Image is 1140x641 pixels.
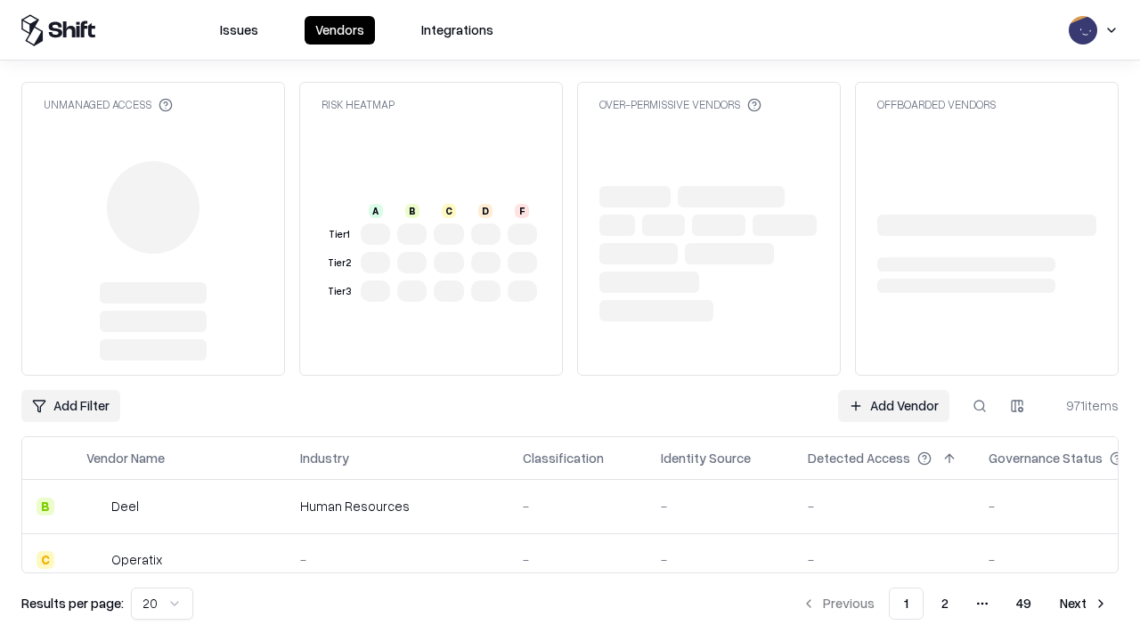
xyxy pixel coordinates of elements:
img: Deel [86,498,104,515]
div: F [515,204,529,218]
div: 971 items [1047,396,1119,415]
img: Operatix [86,551,104,569]
nav: pagination [791,588,1119,620]
button: 2 [927,588,963,620]
div: A [369,204,383,218]
div: Governance Status [989,449,1103,467]
button: 49 [1002,588,1046,620]
div: - [661,497,779,515]
div: Tier 2 [325,256,354,271]
div: B [405,204,419,218]
div: Industry [300,449,349,467]
div: Risk Heatmap [322,97,395,112]
div: C [442,204,456,218]
button: 1 [889,588,924,620]
button: Next [1049,588,1119,620]
div: Detected Access [808,449,910,467]
div: - [523,497,632,515]
div: D [478,204,493,218]
button: Issues [209,16,269,45]
div: - [808,497,960,515]
div: B [37,498,54,515]
div: Identity Source [661,449,751,467]
button: Integrations [411,16,504,45]
p: Results per page: [21,594,124,613]
a: Add Vendor [838,390,949,422]
div: Unmanaged Access [44,97,173,112]
button: Vendors [305,16,375,45]
div: - [300,550,494,569]
div: Human Resources [300,497,494,515]
div: Tier 3 [325,284,354,299]
div: Deel [111,497,139,515]
div: - [808,550,960,569]
div: - [523,550,632,569]
div: Over-Permissive Vendors [599,97,761,112]
div: Classification [523,449,604,467]
div: Vendor Name [86,449,165,467]
div: Operatix [111,550,162,569]
div: - [661,550,779,569]
div: Offboarded Vendors [877,97,996,112]
div: Tier 1 [325,227,354,242]
div: C [37,551,54,569]
button: Add Filter [21,390,120,422]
